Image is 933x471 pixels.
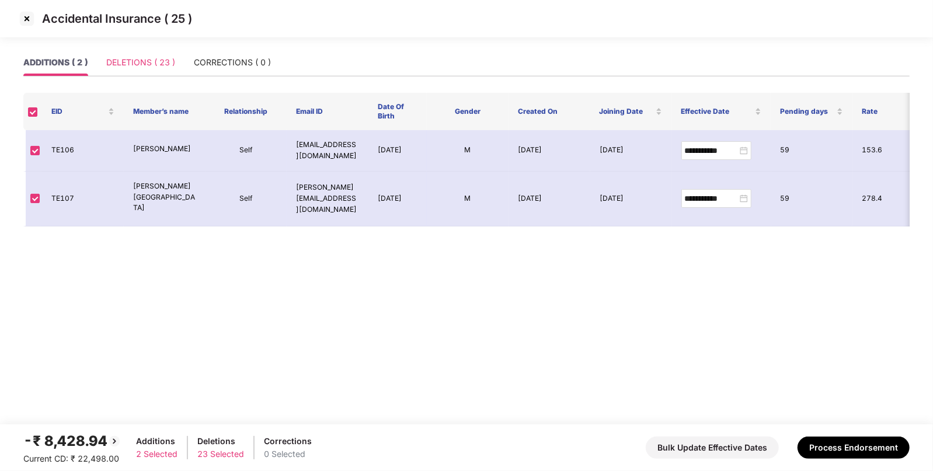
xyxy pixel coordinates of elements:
p: [PERSON_NAME] [133,144,196,155]
td: TE106 [42,130,124,172]
td: [PERSON_NAME][EMAIL_ADDRESS][DOMAIN_NAME] [287,172,368,227]
div: 0 Selected [264,448,312,460]
td: Self [206,130,287,172]
div: -₹ 8,428.94 [23,430,121,452]
th: Pending days [771,93,852,130]
td: [DATE] [590,172,672,227]
td: [DATE] [368,130,427,172]
span: EID [51,107,106,116]
div: ADDITIONS ( 2 ) [23,56,88,69]
td: M [427,130,509,172]
th: Effective Date [671,93,771,130]
th: Created On [509,93,590,130]
span: Joining Date [600,107,654,116]
th: Email ID [287,93,368,130]
span: Current CD: ₹ 22,498.00 [23,453,119,463]
td: [DATE] [509,172,590,227]
span: Effective Date [681,107,753,116]
div: Corrections [264,435,312,448]
th: Date Of Birth [368,93,427,130]
td: 59 [771,172,853,227]
div: 23 Selected [197,448,244,460]
td: 59 [771,130,853,172]
p: [PERSON_NAME][GEOGRAPHIC_DATA] [133,181,196,214]
p: Accidental Insurance ( 25 ) [42,12,192,26]
div: 2 Selected [136,448,177,460]
td: M [427,172,509,227]
img: svg+xml;base64,PHN2ZyBpZD0iQ3Jvc3MtMzJ4MzIiIHhtbG5zPSJodHRwOi8vd3d3LnczLm9yZy8yMDAwL3N2ZyIgd2lkdG... [18,9,36,28]
th: Member’s name [124,93,206,130]
button: Process Endorsement [798,437,910,459]
td: TE107 [42,172,124,227]
td: [DATE] [509,130,590,172]
th: Gender [427,93,509,130]
td: [DATE] [368,172,427,227]
td: [EMAIL_ADDRESS][DOMAIN_NAME] [287,130,368,172]
td: Self [206,172,287,227]
div: DELETIONS ( 23 ) [106,56,175,69]
div: Additions [136,435,177,448]
th: EID [42,93,124,130]
td: [DATE] [590,130,672,172]
button: Bulk Update Effective Dates [646,437,779,459]
th: Joining Date [590,93,672,130]
span: Pending days [780,107,834,116]
div: Deletions [197,435,244,448]
div: CORRECTIONS ( 0 ) [194,56,271,69]
th: Relationship [206,93,287,130]
img: svg+xml;base64,PHN2ZyBpZD0iQmFjay0yMHgyMCIgeG1sbnM9Imh0dHA6Ly93d3cudzMub3JnLzIwMDAvc3ZnIiB3aWR0aD... [107,434,121,448]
